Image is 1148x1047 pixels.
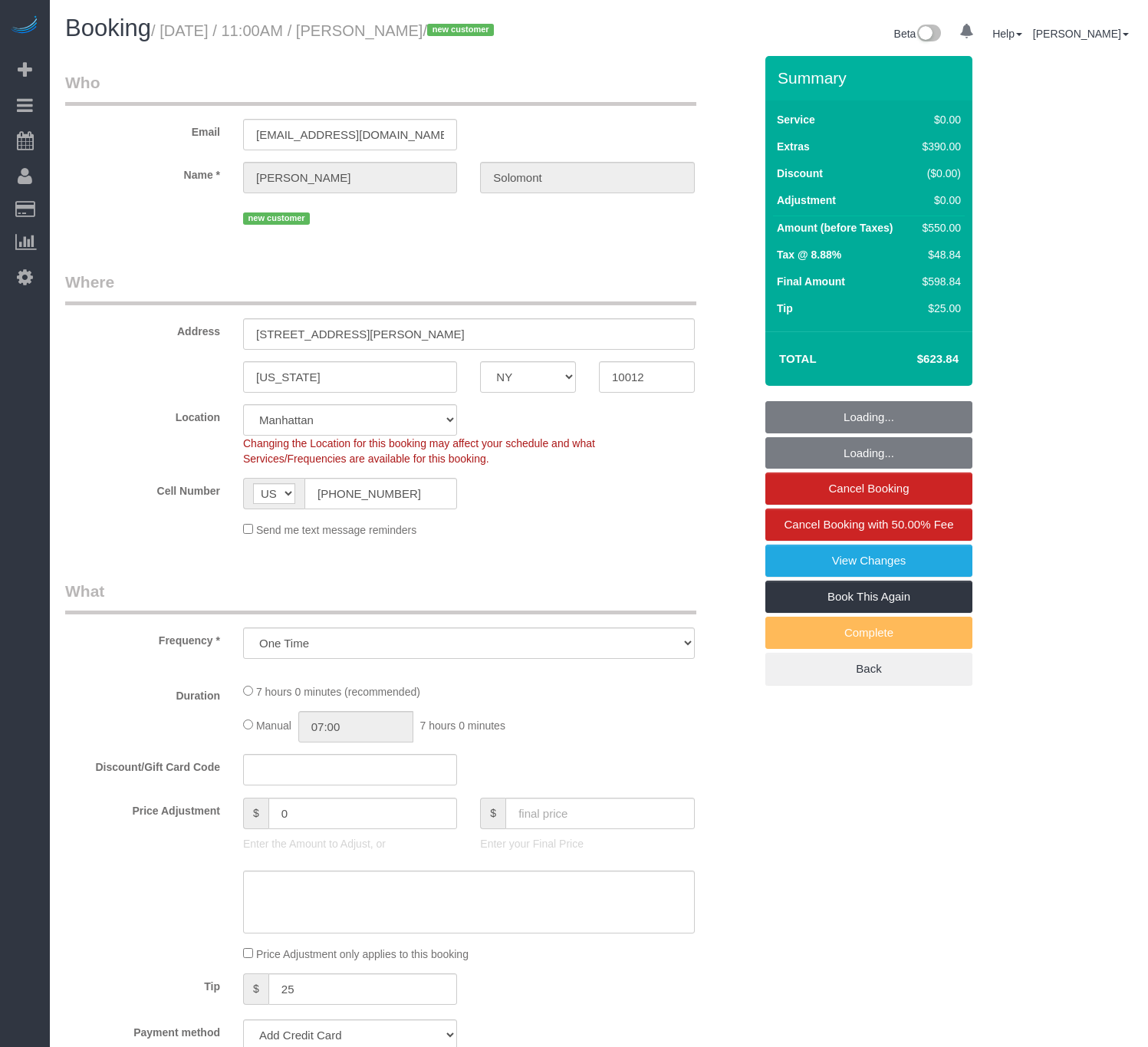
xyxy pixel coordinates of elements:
[765,581,972,613] a: Book This Again
[916,301,961,316] div: $25.00
[777,301,793,316] label: Tip
[779,352,817,365] strong: Total
[1033,28,1129,40] a: [PERSON_NAME]
[151,22,498,39] small: / [DATE] / 11:00AM / [PERSON_NAME]
[916,220,961,235] div: $550.00
[480,162,694,193] input: Last Name
[256,686,420,698] span: 7 hours 0 minutes (recommended)
[427,24,494,36] span: new customer
[65,271,696,305] legend: Where
[54,627,232,648] label: Frequency *
[777,166,823,181] label: Discount
[777,139,810,154] label: Extras
[65,71,696,106] legend: Who
[243,119,457,150] input: Email
[54,798,232,818] label: Price Adjustment
[54,318,232,339] label: Address
[871,353,959,366] h4: $623.84
[54,1019,232,1040] label: Payment method
[894,28,942,40] a: Beta
[765,472,972,505] a: Cancel Booking
[765,653,972,685] a: Back
[54,683,232,703] label: Duration
[243,973,268,1005] span: $
[777,112,815,127] label: Service
[480,836,694,851] p: Enter your Final Price
[304,478,457,509] input: Cell Number
[54,162,232,183] label: Name *
[777,193,836,208] label: Adjustment
[916,112,961,127] div: $0.00
[916,25,941,44] img: New interface
[916,193,961,208] div: $0.00
[9,15,40,37] img: Automaid Logo
[785,518,954,531] span: Cancel Booking with 50.00% Fee
[54,754,232,775] label: Discount/Gift Card Code
[65,580,696,614] legend: What
[916,247,961,262] div: $48.84
[777,220,893,235] label: Amount (before Taxes)
[256,719,291,732] span: Manual
[54,404,232,425] label: Location
[423,22,498,39] span: /
[243,162,457,193] input: First Name
[54,478,232,499] label: Cell Number
[992,28,1022,40] a: Help
[916,166,961,181] div: ($0.00)
[777,247,841,262] label: Tax @ 8.88%
[778,69,965,87] h3: Summary
[256,948,469,960] span: Price Adjustment only applies to this booking
[916,139,961,154] div: $390.00
[916,274,961,289] div: $598.84
[54,119,232,140] label: Email
[54,973,232,994] label: Tip
[505,798,695,829] input: final price
[243,798,268,829] span: $
[599,361,695,393] input: Zip Code
[243,836,457,851] p: Enter the Amount to Adjust, or
[777,274,845,289] label: Final Amount
[420,719,505,732] span: 7 hours 0 minutes
[480,798,505,829] span: $
[65,15,151,41] span: Booking
[765,545,972,577] a: View Changes
[243,212,310,225] span: new customer
[243,437,595,465] span: Changing the Location for this booking may affect your schedule and what Services/Frequencies are...
[765,509,972,541] a: Cancel Booking with 50.00% Fee
[243,361,457,393] input: City
[256,524,416,536] span: Send me text message reminders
